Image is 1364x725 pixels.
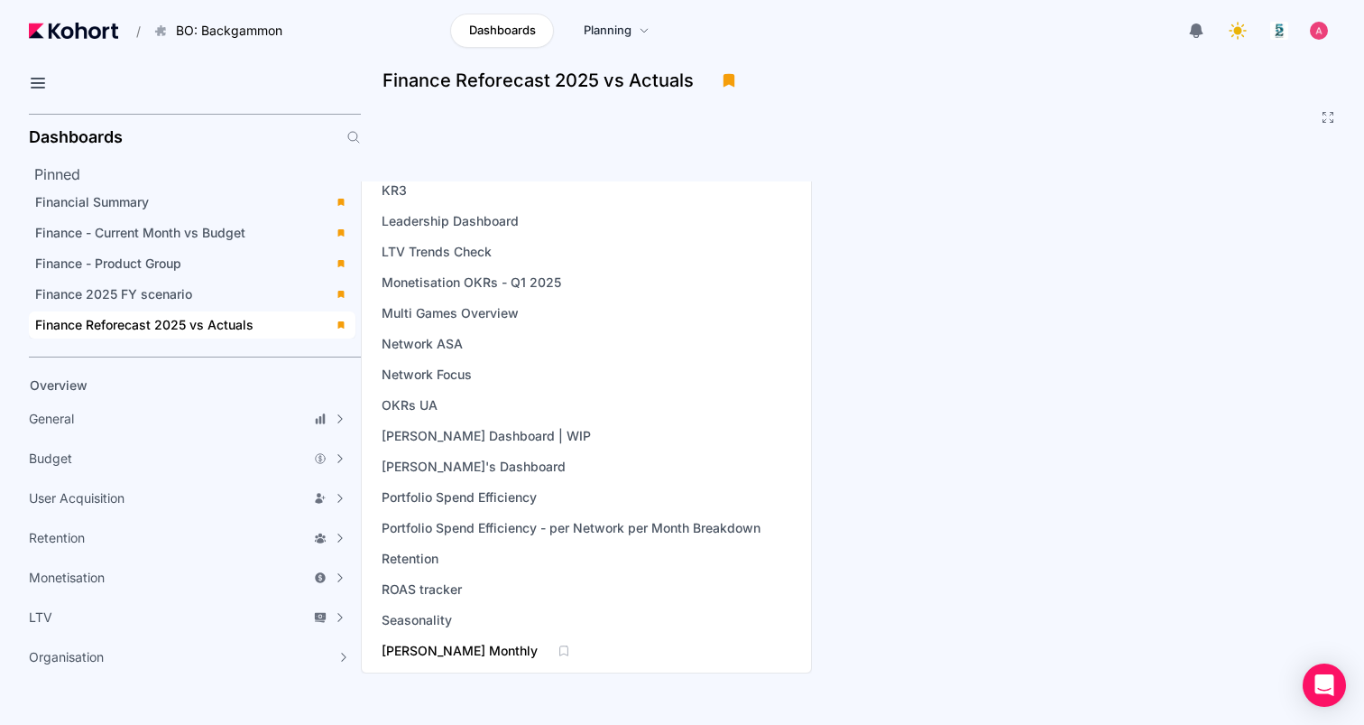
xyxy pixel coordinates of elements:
a: Dashboards [450,14,554,48]
a: KR3 [376,178,412,203]
a: ROAS tracker [376,577,467,602]
h3: Finance Reforecast 2025 vs Actuals [382,71,705,89]
span: Dashboards [469,22,536,40]
a: Planning [565,14,668,48]
a: [PERSON_NAME] Dashboard | WIP [376,423,596,449]
a: Leadership Dashboard [376,209,524,234]
span: Retention [29,529,85,547]
a: [PERSON_NAME] Monthly [376,638,543,664]
a: Finance 2025 FY scenario [29,281,355,308]
a: Finance - Product Group [29,250,355,277]
span: ROAS tracker [382,581,462,599]
span: Multi Games Overview [382,304,519,322]
span: Budget [29,450,72,468]
span: Network ASA [382,335,463,353]
span: Portfolio Spend Efficiency - per Network per Month Breakdown [382,519,760,537]
a: [PERSON_NAME]'s Dashboard [376,454,571,479]
span: Retention [382,550,438,568]
a: Network ASA [376,331,468,357]
span: Overview [30,377,88,393]
span: Finance - Product Group [35,256,181,271]
span: LTV Trends Check [382,243,492,261]
span: Leadership Dashboard [382,212,519,230]
a: Multi Games Overview [376,301,524,326]
a: Finance - Current Month vs Budget [29,219,355,246]
a: Network Focus [376,362,477,387]
span: Seasonality [382,611,452,629]
span: Network Focus [382,366,472,384]
span: / [122,22,141,41]
span: User Acquisition [29,489,124,507]
span: [PERSON_NAME]'s Dashboard [382,458,566,476]
a: OKRs UA [376,393,443,418]
a: Finance Reforecast 2025 vs Actuals [29,311,355,339]
button: Fullscreen [1321,110,1335,125]
span: Monetisation OKRs - Q1 2025 [382,274,561,292]
a: Overview [23,372,330,399]
a: Portfolio Spend Efficiency [376,485,542,510]
div: Open Intercom Messenger [1303,664,1346,707]
span: Finance 2025 FY scenario [35,286,192,302]
span: Finance - Current Month vs Budget [35,225,245,240]
a: Portfolio Spend Efficiency - per Network per Month Breakdown [376,516,766,541]
h2: Pinned [34,163,361,185]
img: logo_logo_images_1_20240607072359498299_20240828135028712857.jpeg [1270,22,1288,40]
span: [PERSON_NAME] Monthly [382,642,538,660]
a: Retention [376,546,444,572]
span: Monetisation [29,569,105,587]
span: General [29,410,74,428]
span: Portfolio Spend Efficiency [382,488,537,507]
a: Financial Summary [29,189,355,216]
img: Kohort logo [29,23,118,39]
button: BO: Backgammon [144,15,301,46]
span: OKRs UA [382,396,438,414]
span: BO: Backgammon [176,22,282,40]
h2: Dashboards [29,129,123,145]
span: LTV [29,609,52,627]
span: Finance Reforecast 2025 vs Actuals [35,317,253,332]
span: Organisation [29,648,104,666]
span: [PERSON_NAME] Dashboard | WIP [382,427,591,445]
span: KR3 [382,181,407,200]
a: Seasonality [376,608,457,633]
span: Financial Summary [35,194,149,209]
a: LTV Trends Check [376,239,497,265]
a: Monetisation OKRs - Q1 2025 [376,270,567,295]
span: Planning [584,22,631,40]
